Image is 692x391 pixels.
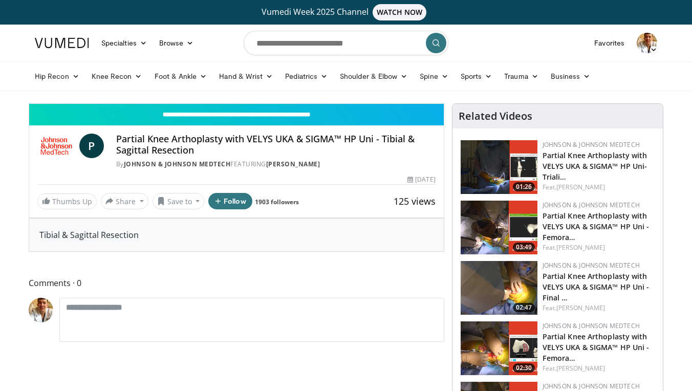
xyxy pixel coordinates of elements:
img: Avatar [637,33,657,53]
img: 54517014-b7e0-49d7-8366-be4d35b6cc59.png.150x105_q85_crop-smart_upscale.png [461,140,537,194]
a: Partial Knee Arthoplasty with VELYS UKA & SIGMA™ HP Uni - Femora… [543,211,650,242]
button: Share [101,193,148,209]
img: 2dac1888-fcb6-4628-a152-be974a3fbb82.png.150x105_q85_crop-smart_upscale.png [461,261,537,315]
button: Follow [208,193,252,209]
a: Hand & Wrist [213,66,279,86]
a: Johnson & Johnson MedTech [543,382,640,390]
a: Hip Recon [29,66,85,86]
a: Thumbs Up [37,193,97,209]
a: 01:26 [461,140,537,194]
a: [PERSON_NAME] [556,243,605,252]
span: 02:47 [513,303,535,312]
div: By FEATURING [116,160,436,169]
a: Vumedi Week 2025 ChannelWATCH NOW [36,4,656,20]
input: Search topics, interventions [244,31,448,55]
div: Feat. [543,303,655,313]
a: 02:30 [461,321,537,375]
div: Tibial & Sagittal Resection [29,219,444,251]
a: P [79,134,104,158]
a: Browse [153,33,200,53]
img: 13513cbe-2183-4149-ad2a-2a4ce2ec625a.png.150x105_q85_crop-smart_upscale.png [461,201,537,254]
img: VuMedi Logo [35,38,89,48]
a: Shoulder & Elbow [334,66,414,86]
a: 1903 followers [255,198,299,206]
h4: Related Videos [459,110,532,122]
a: Partial Knee Arthoplasty with VELYS UKA & SIGMA™ HP Uni- Triali… [543,150,647,182]
a: Knee Recon [85,66,148,86]
a: Johnson & Johnson MedTech [543,261,640,270]
a: Johnson & Johnson MedTech [543,201,640,209]
img: Avatar [29,298,53,322]
img: 27e23ca4-618a-4dda-a54e-349283c0b62a.png.150x105_q85_crop-smart_upscale.png [461,321,537,375]
span: 02:30 [513,363,535,373]
span: 03:49 [513,243,535,252]
a: Sports [455,66,499,86]
div: [DATE] [407,175,435,184]
a: Business [545,66,597,86]
a: Johnson & Johnson MedTech [124,160,231,168]
span: Comments 0 [29,276,444,290]
a: [PERSON_NAME] [266,160,320,168]
button: Save to [153,193,205,209]
div: Feat. [543,364,655,373]
a: Johnson & Johnson MedTech [543,321,640,330]
div: Feat. [543,183,655,192]
a: 02:47 [461,261,537,315]
a: Pediatrics [279,66,334,86]
a: 03:49 [461,201,537,254]
img: Johnson & Johnson MedTech [37,134,75,158]
a: Trauma [498,66,545,86]
a: Foot & Ankle [148,66,213,86]
a: Spine [414,66,454,86]
a: [PERSON_NAME] [556,303,605,312]
a: [PERSON_NAME] [556,364,605,373]
a: Favorites [588,33,631,53]
span: 01:26 [513,182,535,191]
a: Specialties [95,33,153,53]
h4: Partial Knee Arthoplasty with VELYS UKA & SIGMA™ HP Uni - Tibial & Sagittal Resection [116,134,436,156]
a: Johnson & Johnson MedTech [543,140,640,149]
span: 125 views [394,195,436,207]
a: [PERSON_NAME] [556,183,605,191]
a: Partial Knee Arthoplasty with VELYS UKA & SIGMA™ HP Uni - Final … [543,271,650,302]
span: WATCH NOW [373,4,427,20]
a: Partial Knee Arthoplasty with VELYS UKA & SIGMA™ HP Uni - Femora… [543,332,650,363]
div: Feat. [543,243,655,252]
